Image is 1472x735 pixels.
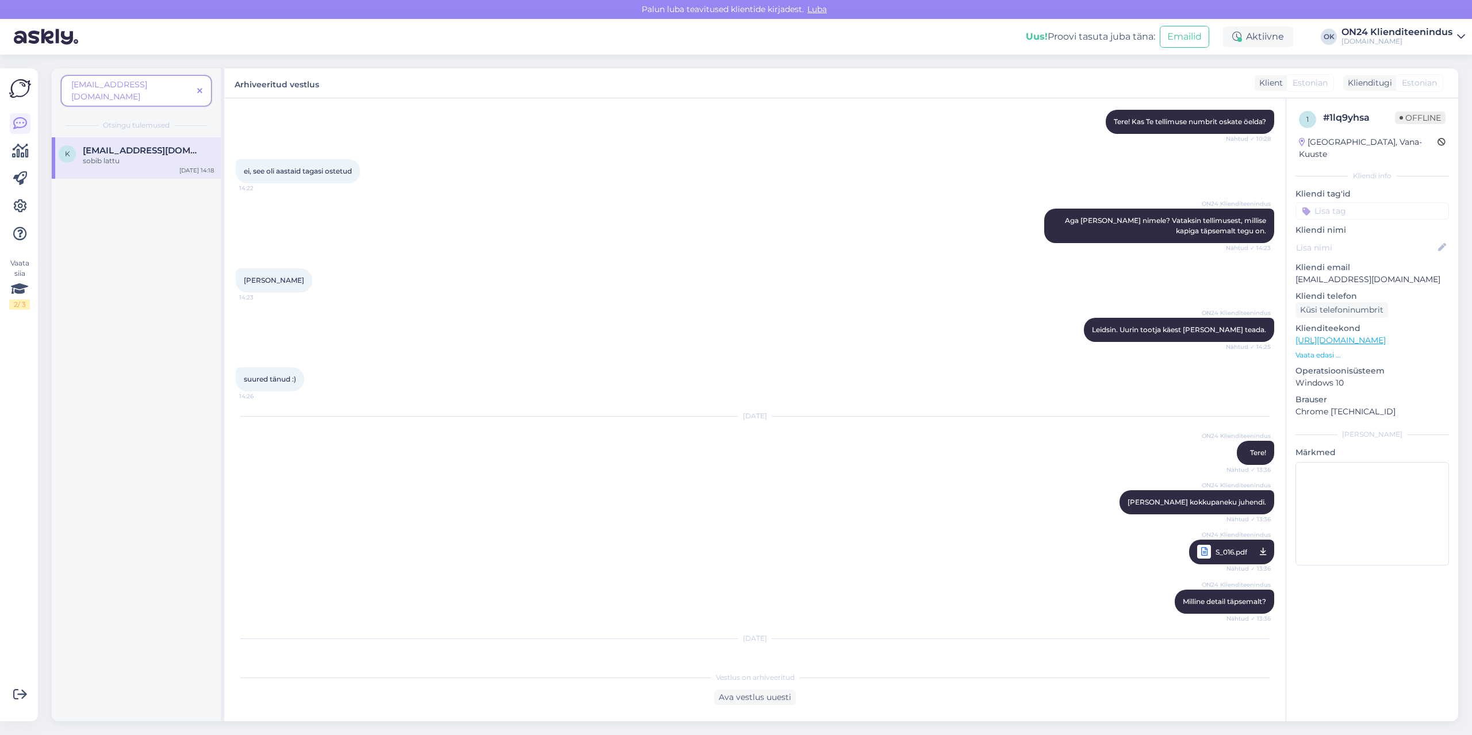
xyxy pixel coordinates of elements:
p: Brauser [1295,394,1449,406]
a: ON24 KlienditeenindusS_016.pdfNähtud ✓ 13:36 [1189,540,1274,564]
span: Luba [804,4,830,14]
p: Kliendi nimi [1295,224,1449,236]
span: Nähtud ✓ 13:36 [1226,465,1271,474]
p: Klienditeekond [1295,322,1449,334]
div: Ava vestlus uuesti [714,690,796,705]
span: Nähtud ✓ 13:36 [1226,515,1271,524]
span: Nähtud ✓ 10:28 [1226,134,1271,143]
div: [DOMAIN_NAME] [1341,37,1452,46]
img: Askly Logo [9,78,31,99]
span: Aga [PERSON_NAME] nimele? Vataksin tellimusest, millise kapiga täpsemalt tegu on. [1065,216,1268,235]
span: ON24 Klienditeenindus [1202,199,1271,208]
div: OK [1321,29,1337,45]
div: [DATE] 14:18 [179,166,214,175]
span: 14:26 [239,392,282,401]
span: 14:23 [239,293,282,302]
span: Estonian [1293,77,1328,89]
span: kiffu65@gmail.com [83,145,202,156]
span: [PERSON_NAME] kokkupaneku juhendi. [1128,498,1266,506]
span: Nähtud ✓ 13:36 [1226,614,1271,623]
span: Estonian [1402,77,1437,89]
span: Otsingu tulemused [103,120,170,130]
div: [DATE] [236,411,1274,421]
span: Milline detail täpsemalt? [1183,597,1266,606]
div: Klient [1255,77,1283,89]
span: ei, see oli aastaid tagasi ostetud [244,167,352,175]
div: Küsi telefoninumbrit [1295,302,1388,318]
div: 2 / 3 [9,299,30,310]
span: 1 [1306,115,1309,124]
p: [EMAIL_ADDRESS][DOMAIN_NAME] [1295,274,1449,286]
input: Lisa nimi [1296,241,1436,254]
span: Vestlus on arhiveeritud [716,672,795,683]
span: Offline [1395,111,1446,124]
div: Proovi tasuta juba täna: [1026,30,1155,44]
div: Aktiivne [1223,26,1293,47]
p: Kliendi email [1295,261,1449,274]
div: # 1lq9yhsa [1323,111,1395,125]
p: Chrome [TECHNICAL_ID] [1295,406,1449,418]
button: Emailid [1160,26,1209,48]
input: Lisa tag [1295,202,1449,220]
p: Vaata edasi ... [1295,350,1449,360]
div: Kliendi info [1295,171,1449,181]
div: sobib lattu [83,156,214,166]
p: Kliendi telefon [1295,290,1449,302]
span: suured tänud :) [244,375,296,383]
div: Klienditugi [1343,77,1392,89]
span: k [65,149,70,158]
span: [EMAIL_ADDRESS][DOMAIN_NAME] [71,79,147,102]
span: ON24 Klienditeenindus [1202,530,1271,539]
span: ON24 Klienditeenindus [1202,432,1271,440]
div: ON24 Klienditeenindus [1341,28,1452,37]
b: Uus! [1026,31,1048,42]
label: Arhiveeritud vestlus [235,75,319,91]
div: [DATE] [236,633,1274,644]
span: ON24 Klienditeenindus [1202,580,1271,589]
a: ON24 Klienditeenindus[DOMAIN_NAME] [1341,28,1465,46]
span: S_016.pdf [1216,545,1247,559]
span: [PERSON_NAME] [244,276,304,284]
span: Tere! [1250,448,1266,457]
div: [GEOGRAPHIC_DATA], Vana-Kuuste [1299,136,1437,160]
span: Leidsin. Uurin tootja käest [PERSON_NAME] teada. [1092,325,1266,334]
span: Nähtud ✓ 14:23 [1226,244,1271,252]
p: Windows 10 [1295,377,1449,389]
div: Vaata siia [9,258,30,310]
span: 14:22 [239,184,282,193]
p: Operatsioonisüsteem [1295,365,1449,377]
span: Nähtud ✓ 13:36 [1226,561,1271,576]
div: [PERSON_NAME] [1295,429,1449,440]
span: ON24 Klienditeenindus [1202,481,1271,490]
span: Tere! Kas Te tellimuse numbrit oskate öelda? [1114,117,1266,126]
a: [URL][DOMAIN_NAME] [1295,335,1386,345]
p: Kliendi tag'id [1295,188,1449,200]
span: ON24 Klienditeenindus [1202,309,1271,317]
span: Nähtud ✓ 14:25 [1226,343,1271,351]
p: Märkmed [1295,447,1449,459]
